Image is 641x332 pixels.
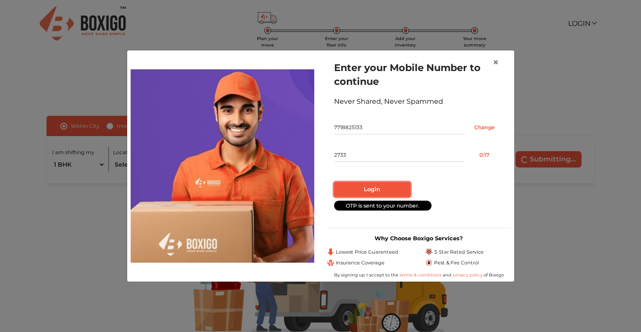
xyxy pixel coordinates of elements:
span: Insurance Coverage [336,259,385,267]
h3: Why Choose Boxigo Services? [327,235,511,242]
a: privacy policy [451,272,484,278]
button: Login [334,182,410,197]
h1: Enter your Mobile Number to continue [334,61,504,88]
button: Close [486,50,506,74]
span: Pest & Fire Control [434,259,479,267]
button: 0:17 [465,148,504,162]
input: Enter OTP [334,148,465,162]
input: Mobile No [334,121,465,134]
span: 5 Star Rated Service [434,248,484,256]
input: Change [465,121,504,134]
span: × [493,56,499,68]
div: By signing up I accept to the and of Boxigo [327,272,511,278]
div: OTP is sent to your number. [334,201,432,211]
div: Never Shared, Never Spammed [334,96,504,107]
img: relocation-img [131,69,314,262]
a: terms & conditions [400,272,443,278]
span: Lowest Price Guaranteed [336,248,398,256]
